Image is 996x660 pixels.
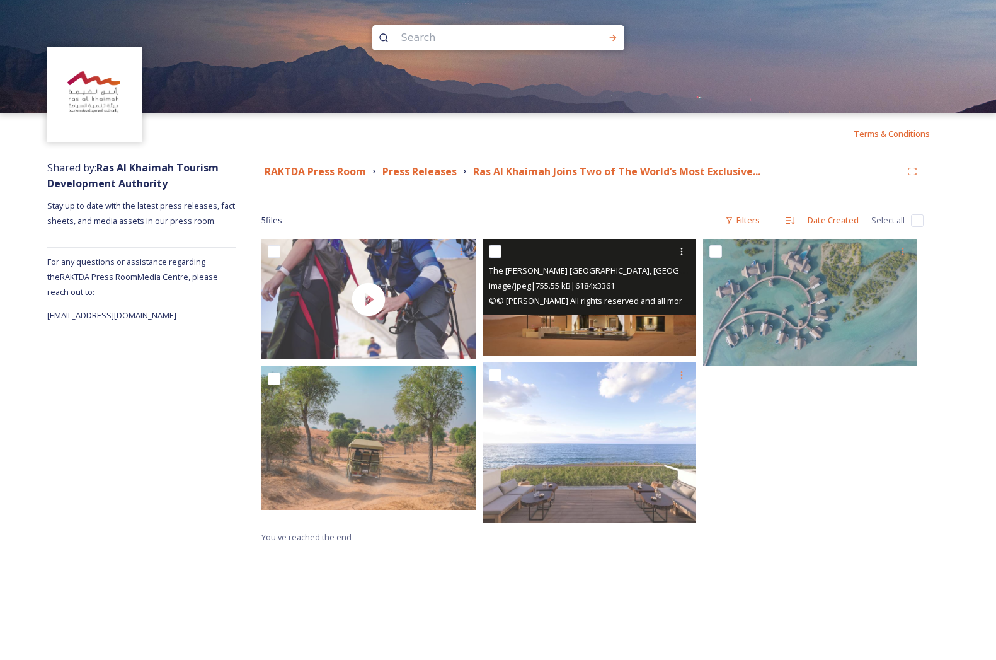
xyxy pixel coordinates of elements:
[49,49,140,141] img: Logo_RAKTDA_RGB-01.png
[801,208,865,233] div: Date Created
[265,165,366,178] strong: RAKTDA Press Room
[489,280,615,291] span: image/jpeg | 755.55 kB | 6184 x 3361
[47,310,176,321] span: [EMAIL_ADDRESS][DOMAIN_NAME]
[854,126,949,141] a: Terms & Conditions
[395,24,568,52] input: Search
[261,214,282,226] span: 5 file s
[261,239,476,359] img: thumbnail
[871,214,905,226] span: Select all
[382,165,457,178] strong: Press Releases
[719,208,766,233] div: Filters
[261,531,352,543] span: You've reached the end
[473,165,760,178] strong: Ras Al Khaimah Joins Two of The World’s Most Exclusive...
[489,264,833,276] span: The [PERSON_NAME] [GEOGRAPHIC_DATA], [GEOGRAPHIC_DATA] Signature Villa Exterior.jpg
[261,366,476,509] img: Ritz Carlton Ras Al Khaimah Al Wadi -BD Desert Shoot (3).jpg
[483,362,697,523] img: Family Villa Shared Terrace.jpg
[47,200,237,226] span: Stay up to date with the latest press releases, fact sheets, and media assets in our press room.
[47,256,218,298] span: For any questions or assistance regarding the RAKTDA Press Room Media Centre, please reach out to:
[47,161,219,190] strong: Ras Al Khaimah Tourism Development Authority
[703,239,917,366] img: Anantara Mina Al Arab Ras Al Khaimah Resort Guest Room Over Water Pool Villa Aerial.tif
[47,161,219,190] span: Shared by:
[854,128,930,139] span: Terms & Conditions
